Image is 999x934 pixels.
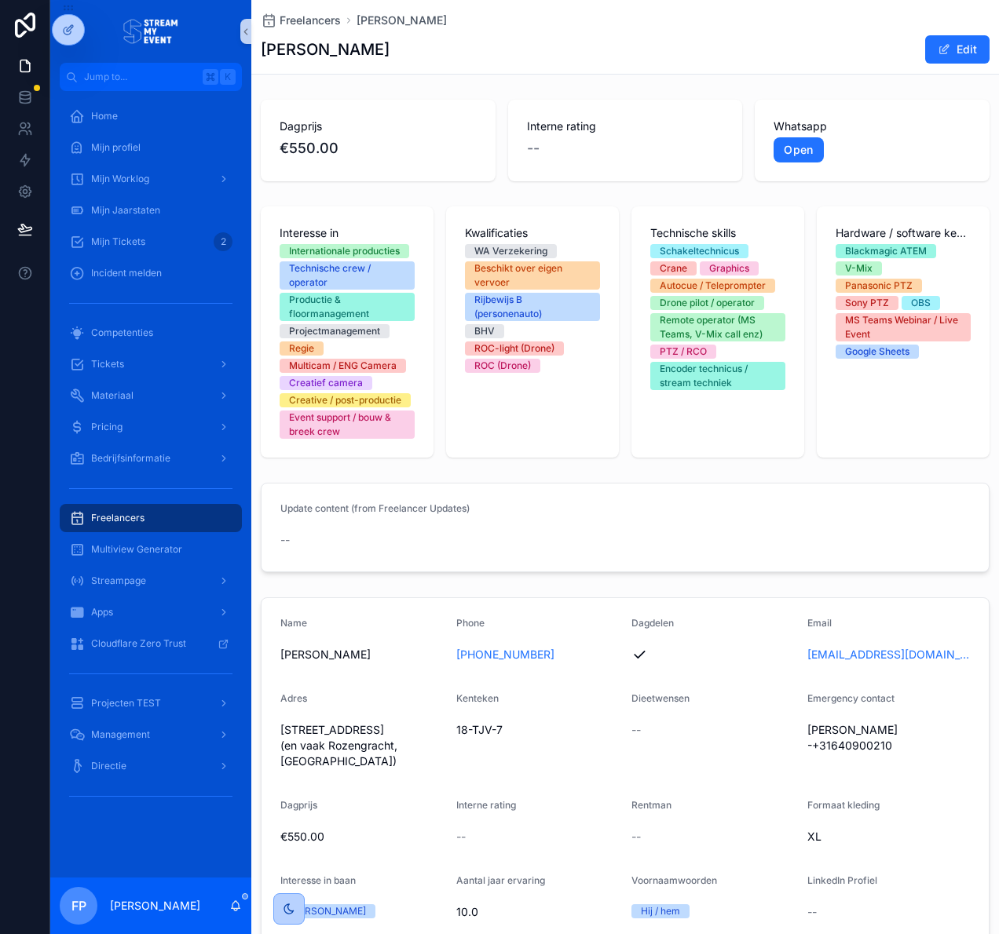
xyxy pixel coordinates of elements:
[456,904,620,920] span: 10.0
[836,225,971,241] span: Hardware / software kennis
[807,829,971,845] span: XL
[456,874,545,886] span: Aantal jaar ervaring
[60,319,242,347] a: Competenties
[91,606,113,618] span: Apps
[709,261,749,275] div: Graphics
[660,362,776,390] div: Encoder technicus / stream techniek
[474,341,554,356] div: ROC-light (Drone)
[474,261,591,290] div: Beschikt over eigen vervoer
[60,535,242,564] a: Multiview Generator
[280,829,444,845] span: €550.00
[60,413,242,441] a: Pricing
[289,341,314,356] div: Regie
[91,575,146,587] span: Streampage
[91,697,161,710] span: Projecten TEST
[774,137,823,162] a: Open
[807,617,832,629] span: Email
[631,617,674,629] span: Dagdelen
[357,13,447,28] a: [PERSON_NAME]
[91,110,118,122] span: Home
[280,692,307,704] span: Adres
[289,261,405,290] div: Technische crew / operator
[60,63,242,91] button: Jump to...K
[60,721,242,749] a: Management
[71,896,86,915] span: FP
[631,799,671,811] span: Rentman
[289,410,405,439] div: Event support / bouw & breek crew
[60,629,242,658] a: Cloudflare Zero Trust
[84,71,196,83] span: Jump to...
[289,324,380,338] div: Projectmanagement
[60,598,242,626] a: Apps
[91,204,160,217] span: Mijn Jaarstaten
[261,38,390,60] h1: [PERSON_NAME]
[845,244,927,258] div: Blackmagic ATEM
[631,874,717,886] span: Voornaamwoorden
[807,722,971,753] span: [PERSON_NAME] -+31640900210
[60,567,242,595] a: Streampage
[774,119,971,134] span: Whatsapp
[280,722,444,769] span: [STREET_ADDRESS] (en vaak Rozengracht, [GEOGRAPHIC_DATA])
[465,225,600,241] span: Kwalificaties
[845,313,961,341] div: MS Teams Webinar / Live Event
[807,874,877,886] span: LinkedIn Profiel
[660,345,707,359] div: PTZ / RCO
[807,692,895,704] span: Emergency contact
[60,444,242,472] a: Bedrijfsinformatie
[60,381,242,410] a: Materiaal
[290,904,366,918] div: [PERSON_NAME]
[60,165,242,193] a: Mijn Worklog
[214,232,232,251] div: 2
[631,692,690,704] span: Dieetwensen
[660,313,776,341] div: Remote operator (MS Teams, V-Mix call enz)
[91,267,162,279] span: Incident melden
[474,359,531,373] div: ROC (Drone)
[527,137,540,159] span: --
[845,279,913,293] div: Panasonic PTZ
[123,19,178,44] img: App logo
[91,235,145,248] span: Mijn Tickets
[280,874,356,886] span: Interesse in baan
[280,502,470,514] span: Update content (from Freelancer Updates)
[631,829,641,845] span: --
[527,119,724,134] span: Interne rating
[280,532,290,548] span: --
[91,421,123,433] span: Pricing
[280,617,307,629] span: Name
[660,244,739,258] div: Schakeltechnicus
[280,137,477,159] span: €550.00
[845,345,909,359] div: Google Sheets
[280,225,415,241] span: Interesse in
[91,637,186,650] span: Cloudflare Zero Trust
[60,133,242,162] a: Mijn profiel
[91,543,182,556] span: Multiview Generator
[660,279,766,293] div: Autocue / Teleprompter
[60,259,242,287] a: Incident melden
[474,244,547,258] div: WA Verzekering
[110,898,200,914] p: [PERSON_NAME]
[60,102,242,130] a: Home
[641,904,680,918] div: Hij / hem
[845,296,889,310] div: Sony PTZ
[807,647,971,662] a: [EMAIL_ADDRESS][DOMAIN_NAME]
[60,228,242,256] a: Mijn Tickets2
[280,13,341,28] span: Freelancers
[456,617,485,629] span: Phone
[456,829,466,845] span: --
[474,293,591,321] div: Rijbewijs B (personenauto)
[456,647,554,662] a: [PHONE_NUMBER]
[807,799,880,811] span: Formaat kleding
[650,225,785,241] span: Technische skills
[456,722,620,738] span: 18-TJV-7
[807,904,817,920] span: --
[91,512,145,524] span: Freelancers
[660,296,755,310] div: Drone pilot / operator
[456,799,516,811] span: Interne rating
[91,760,126,772] span: Directie
[911,296,931,310] div: OBS
[456,692,499,704] span: Kenteken
[289,393,401,407] div: Creative / post-productie
[221,71,234,83] span: K
[280,647,444,662] span: [PERSON_NAME]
